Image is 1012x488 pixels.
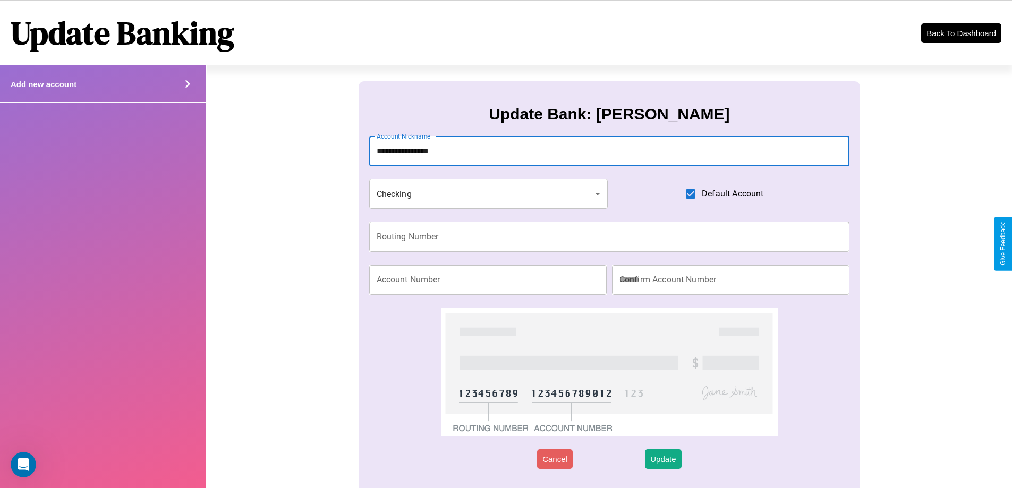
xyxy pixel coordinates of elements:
iframe: Intercom live chat [11,452,36,477]
span: Default Account [702,187,763,200]
button: Back To Dashboard [921,23,1001,43]
h1: Update Banking [11,11,234,55]
h3: Update Bank: [PERSON_NAME] [489,105,729,123]
button: Cancel [537,449,573,469]
div: Checking [369,179,608,209]
div: Give Feedback [999,222,1007,266]
h4: Add new account [11,80,76,89]
label: Account Nickname [377,132,431,141]
button: Update [645,449,681,469]
img: check [441,308,777,436]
